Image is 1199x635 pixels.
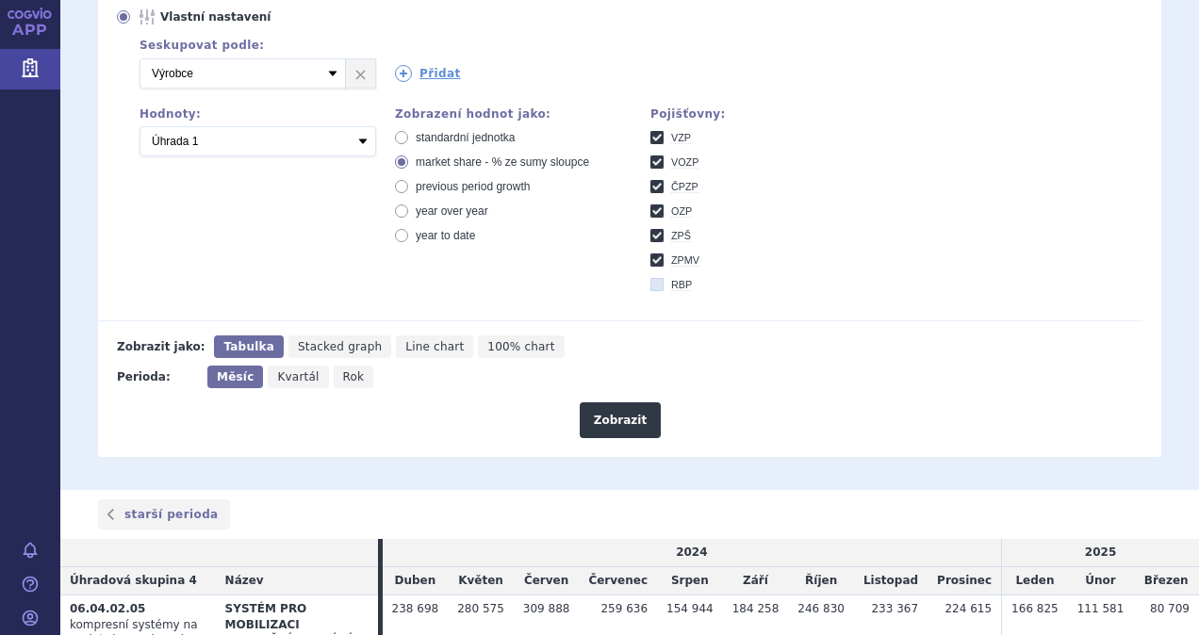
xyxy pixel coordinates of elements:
span: 100% chart [487,340,554,353]
span: Měsíc [217,370,254,383]
span: 154 944 [666,602,714,615]
div: Perioda: [117,366,198,388]
div: 1 [121,58,1142,89]
abbr: ZPŠ [671,230,691,242]
td: Září [723,566,789,594]
span: 166 825 [1011,602,1059,615]
span: Vlastní nastavení [160,9,368,24]
span: 80 709 [1150,602,1190,615]
td: Duben [383,566,449,594]
td: Květen [448,566,514,594]
a: starší perioda [98,499,230,529]
span: 238 698 [392,602,439,615]
span: Stacked graph [298,340,382,353]
span: year to date [416,229,475,242]
span: Název [225,574,264,587]
div: Hodnoty: [140,107,376,121]
td: Červen [514,566,580,594]
td: Leden [1002,566,1068,594]
span: market share - % ze sumy sloupce [416,155,589,169]
td: Říjen [788,566,854,594]
span: 06.04.02.05 [70,602,145,615]
span: standardní jednotka [416,131,515,144]
span: Úhradová skupina 4 [70,574,197,587]
span: 224 615 [944,602,992,615]
div: Pojišťovny: [650,107,887,121]
abbr: ZPMV [671,254,699,267]
abbr: OZP [671,205,692,218]
abbr: VOZP [671,156,698,169]
span: Tabulka [223,340,273,353]
td: Březen [1133,566,1199,594]
span: 259 636 [600,602,648,615]
span: 280 575 [457,602,504,615]
td: Únor [1068,566,1134,594]
td: 2024 [383,539,1002,566]
a: Přidat [395,65,461,82]
span: 309 888 [523,602,570,615]
span: year over year [416,204,488,218]
td: Prosinec [928,566,1002,594]
td: Červenec [579,566,657,594]
td: Srpen [657,566,723,594]
div: Zobrazit jako: [117,335,205,358]
div: Zobrazení hodnot jako: [395,107,632,121]
abbr: RBP [671,279,692,291]
abbr: VZP [671,132,691,144]
span: previous period growth [416,180,530,193]
button: Zobrazit [580,402,661,438]
span: Line chart [405,340,464,353]
abbr: ČPZP [671,181,698,193]
span: 246 830 [797,602,845,615]
span: Kvartál [277,370,319,383]
span: 184 258 [732,602,780,615]
a: × [346,59,375,88]
span: 233 367 [871,602,918,615]
td: Listopad [854,566,928,594]
div: Seskupovat podle: [121,39,1142,52]
span: 111 581 [1077,602,1125,615]
td: 2025 [1002,539,1199,566]
span: Rok [343,370,365,383]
